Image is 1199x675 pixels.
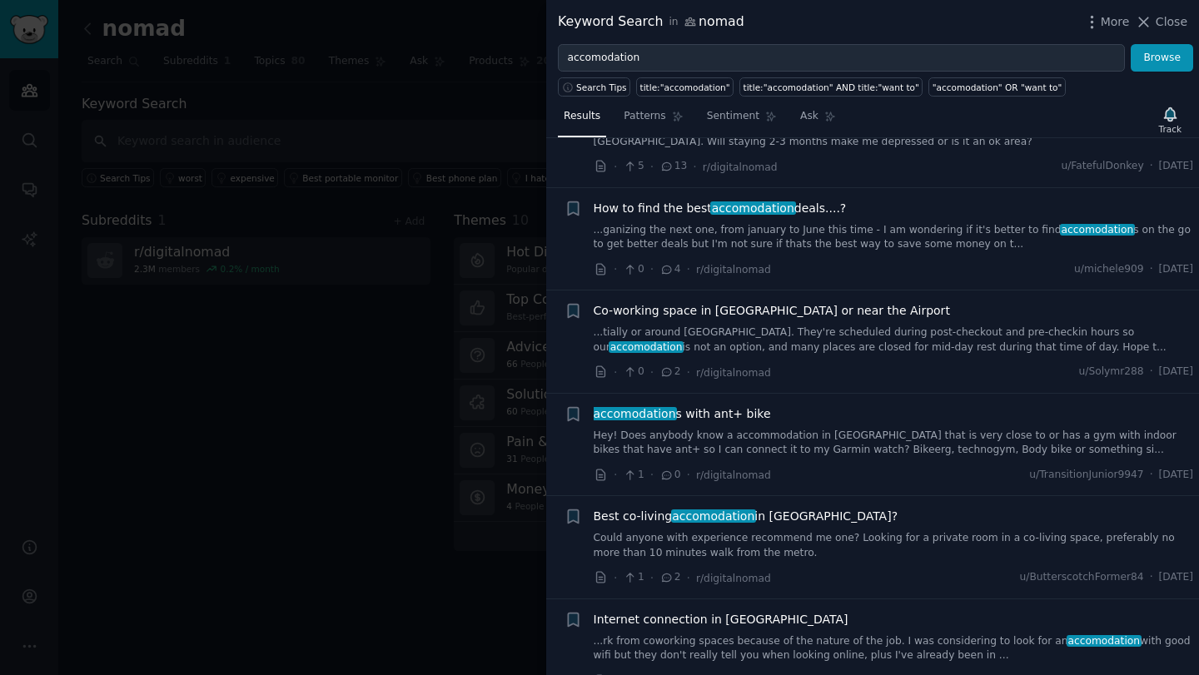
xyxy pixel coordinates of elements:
[558,77,630,97] button: Search Tips
[558,103,606,137] a: Results
[659,365,680,380] span: 2
[594,302,950,320] a: Co-working space in [GEOGRAPHIC_DATA] or near the Airport
[687,466,690,484] span: ·
[1067,635,1142,647] span: accomodation
[623,262,644,277] span: 0
[800,109,818,124] span: Ask
[707,109,759,124] span: Sentiment
[650,466,654,484] span: ·
[933,82,1062,93] div: "accomodation" OR "want to"
[614,261,617,278] span: ·
[1135,13,1187,31] button: Close
[624,109,665,124] span: Patterns
[710,201,796,215] span: accomodation
[594,508,898,525] a: Best co-livingaccomodationin [GEOGRAPHIC_DATA]?
[1019,570,1143,585] span: u/ButterscotchFormer84
[794,103,842,137] a: Ask
[1159,365,1193,380] span: [DATE]
[558,12,744,32] div: Keyword Search nomad
[1150,365,1153,380] span: ·
[594,508,898,525] span: Best co-living in [GEOGRAPHIC_DATA]?
[1159,123,1182,135] div: Track
[671,509,757,523] span: accomodation
[696,367,771,379] span: r/digitalnomad
[659,468,680,483] span: 0
[1060,224,1135,236] span: accomodation
[614,158,617,176] span: ·
[696,573,771,584] span: r/digitalnomad
[594,634,1194,663] a: ...rk from coworking spaces because of the nature of the job. I was considering to look for anacc...
[1156,13,1187,31] span: Close
[623,159,644,174] span: 5
[650,364,654,381] span: ·
[640,82,730,93] div: title:"accomodation"
[1150,159,1153,174] span: ·
[696,264,771,275] span: r/digitalnomad
[1159,159,1193,174] span: [DATE]
[928,77,1066,97] a: "accomodation" OR "want to"
[576,82,627,93] span: Search Tips
[614,569,617,587] span: ·
[650,261,654,278] span: ·
[744,82,919,93] div: title:"accomodation" AND title:"want to"
[594,325,1194,355] a: ...tially or around [GEOGRAPHIC_DATA]. They're scheduled during post-checkout and pre-checkin hou...
[659,159,687,174] span: 13
[609,341,684,353] span: accomodation
[1159,468,1193,483] span: [DATE]
[594,611,848,628] a: Internet connection in [GEOGRAPHIC_DATA]
[1159,262,1193,277] span: [DATE]
[703,161,778,173] span: r/digitalnomad
[594,405,771,423] a: accomodations with ant+ bike
[1061,159,1143,174] span: u/FatefulDonkey
[636,77,734,97] a: title:"accomodation"
[594,200,847,217] a: How to find the bestaccomodationdeals....?
[1074,262,1144,277] span: u/michele909
[614,466,617,484] span: ·
[1083,13,1130,31] button: More
[650,158,654,176] span: ·
[696,469,771,481] span: r/digitalnomad
[594,429,1194,458] a: Hey! Does anybody know a accommodation in [GEOGRAPHIC_DATA] that is very close to or has a gym wi...
[623,468,644,483] span: 1
[623,570,644,585] span: 1
[1150,262,1153,277] span: ·
[669,15,678,30] span: in
[594,223,1194,252] a: ...ganizing the next one, from january to June this time - I am wondering if it's better to finda...
[1131,44,1193,72] button: Browse
[659,570,680,585] span: 2
[1153,102,1187,137] button: Track
[1029,468,1143,483] span: u/TransitionJunior9947
[1150,468,1153,483] span: ·
[701,103,783,137] a: Sentiment
[739,77,923,97] a: title:"accomodation" AND title:"want to"
[1078,365,1143,380] span: u/Solymr288
[594,405,771,423] span: s with ant+ bike
[687,261,690,278] span: ·
[650,569,654,587] span: ·
[623,365,644,380] span: 0
[618,103,689,137] a: Patterns
[659,262,680,277] span: 4
[1101,13,1130,31] span: More
[687,569,690,587] span: ·
[592,407,678,420] span: accomodation
[558,44,1125,72] input: Try a keyword related to your business
[693,158,696,176] span: ·
[687,364,690,381] span: ·
[614,364,617,381] span: ·
[594,531,1194,560] a: Could anyone with experience recommend me one? Looking for a private room in a co-living space, p...
[564,109,600,124] span: Results
[594,200,847,217] span: How to find the best deals....?
[1150,570,1153,585] span: ·
[1159,570,1193,585] span: [DATE]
